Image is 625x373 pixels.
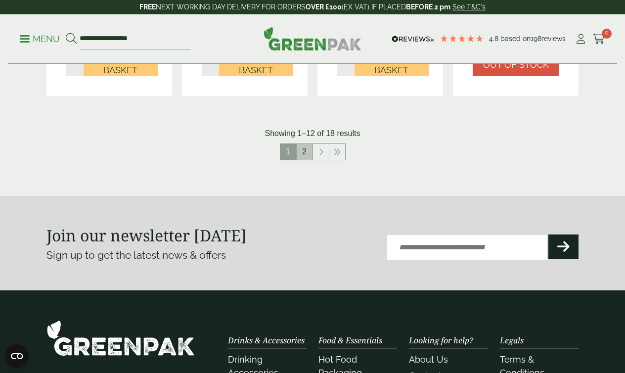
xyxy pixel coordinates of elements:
[473,52,559,76] a: Out of stock
[20,33,60,43] a: Menu
[139,3,156,11] strong: FREE
[489,35,500,43] span: 4.8
[20,33,60,45] p: Menu
[226,54,286,76] span: Add to Basket
[5,344,29,368] button: Open CMP widget
[483,59,549,70] span: Out of stock
[602,29,612,39] span: 0
[406,3,450,11] strong: BEFORE 2 pm
[219,52,293,76] button: Add to Basket
[90,54,151,76] span: Add to Basket
[575,34,587,44] i: My Account
[440,34,484,43] div: 4.79 Stars
[46,225,247,246] strong: Join our newsletter [DATE]
[355,52,429,76] button: Add to Basket
[46,320,195,356] img: GreenPak Supplies
[593,32,605,47] a: 0
[265,128,360,140] p: Showing 1–12 of 18 results
[500,35,531,43] span: Based on
[392,36,435,43] img: REVIEWS.io
[452,3,486,11] a: See T&C's
[306,3,342,11] strong: OVER £100
[541,35,566,43] span: reviews
[46,247,286,263] p: Sign up to get the latest news & offers
[84,52,158,76] button: Add to Basket
[280,144,296,160] span: 1
[409,354,448,365] a: About Us
[297,144,312,160] a: 2
[361,54,422,76] span: Add to Basket
[264,27,361,50] img: GreenPak Supplies
[531,35,541,43] span: 198
[593,34,605,44] i: Cart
